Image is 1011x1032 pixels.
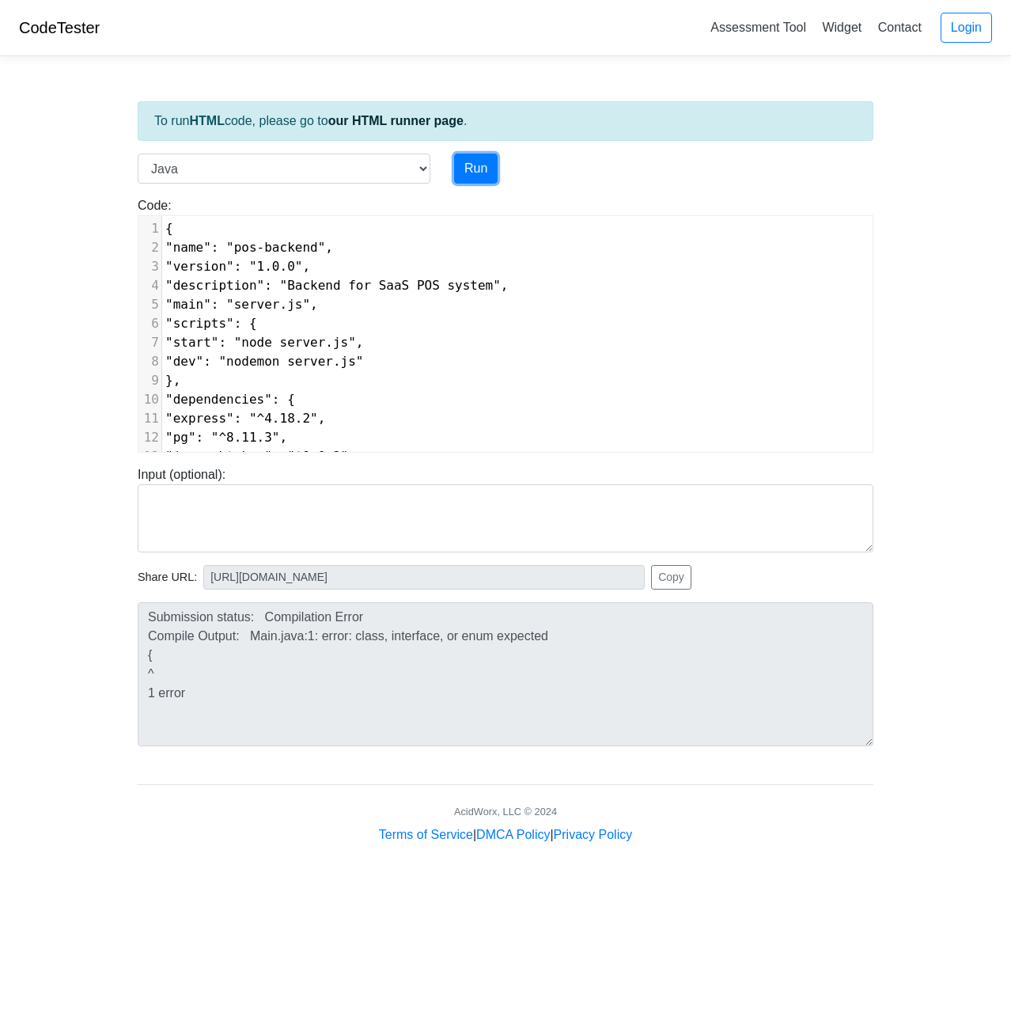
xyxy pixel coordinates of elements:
input: No share available yet [203,565,645,590]
span: "description": "Backend for SaaS POS system", [165,278,509,293]
a: Widget [816,14,868,40]
span: "pg": "^8.11.3", [165,430,287,445]
a: Contact [872,14,928,40]
div: To run code, please go to . [138,101,873,141]
strong: HTML [189,114,224,127]
span: "main": "server.js", [165,297,318,312]
div: 10 [138,390,161,409]
div: 8 [138,352,161,371]
div: | | [379,825,632,844]
span: "start": "node server.js", [165,335,364,350]
span: "name": "pos-backend", [165,240,333,255]
span: "version": "1.0.0", [165,259,310,274]
span: "dev": "nodemon server.js" [165,354,364,369]
button: Run [454,154,498,184]
span: "dependencies": { [165,392,295,407]
span: "scripts": { [165,316,257,331]
a: DMCA Policy [476,828,550,841]
span: "jsonwebtoken": "^9.0.2", [165,449,356,464]
div: 11 [138,409,161,428]
span: "express": "^4.18.2", [165,411,325,426]
a: our HTML runner page [328,114,464,127]
div: 5 [138,295,161,314]
div: 1 [138,219,161,238]
div: 2 [138,238,161,257]
div: 6 [138,314,161,333]
div: AcidWorx, LLC © 2024 [454,804,557,819]
div: Code: [126,196,885,453]
div: 4 [138,276,161,295]
a: Terms of Service [379,828,473,841]
a: Login [941,13,992,43]
div: 12 [138,428,161,447]
a: Privacy Policy [554,828,633,841]
div: 7 [138,333,161,352]
div: 13 [138,447,161,466]
div: 3 [138,257,161,276]
button: Copy [651,565,691,590]
a: Assessment Tool [704,14,812,40]
span: { [165,221,173,236]
div: Input (optional): [126,465,885,552]
a: CodeTester [19,19,100,36]
div: 9 [138,371,161,390]
span: Share URL: [138,569,197,586]
span: }, [165,373,180,388]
